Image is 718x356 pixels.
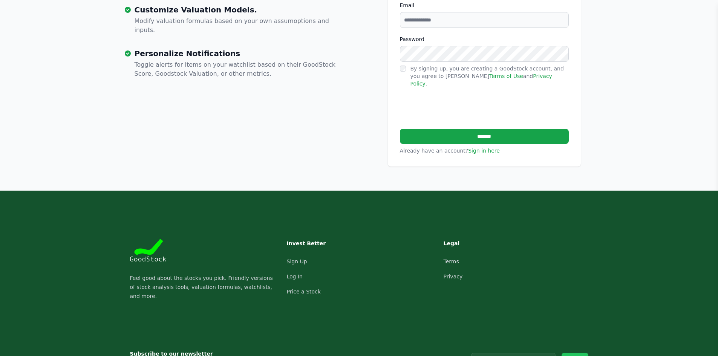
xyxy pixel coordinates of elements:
[400,35,569,43] label: Password
[444,258,459,264] a: Terms
[130,273,275,301] p: Feel good about the stocks you pick. Friendly versions of stock analysis tools, valuation formula...
[135,6,344,14] h3: Customize Valuation Models.
[444,239,510,248] h3: Legal
[287,239,353,248] h3: Invest Better
[400,2,569,9] label: Email
[135,17,344,35] p: Modify valuation formulas based on your own assumoptions and inputs.
[489,73,523,79] a: Terms of Use
[410,66,564,87] label: By signing up, you are creating a GoodStock account, and you agree to [PERSON_NAME] and .
[287,289,321,295] a: Price a Stock
[400,95,514,124] iframe: reCAPTCHA
[400,147,569,154] p: Already have an account?
[468,148,500,154] a: Sign in here
[287,273,303,280] a: Log In
[287,258,307,264] a: Sign Up
[135,60,344,78] p: Toggle alerts for items on your watchlist based on their GoodStock Score, Goodstock Valuation, or...
[444,273,463,280] a: Privacy
[135,50,344,57] h3: Personalize Notifications
[130,239,166,261] img: Goodstock Logo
